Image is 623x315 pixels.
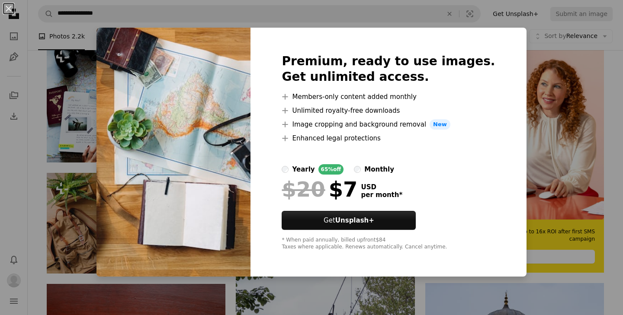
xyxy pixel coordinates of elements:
span: $20 [282,178,325,200]
input: monthly [354,166,361,173]
a: GetUnsplash+ [282,211,416,230]
li: Members-only content added monthly [282,92,495,102]
div: yearly [292,164,315,175]
input: yearly65%off [282,166,289,173]
img: premium_photo-1663088923485-58685ba14d5f [96,28,250,277]
li: Unlimited royalty-free downloads [282,105,495,116]
li: Image cropping and background removal [282,119,495,130]
div: $7 [282,178,357,200]
span: per month * [361,191,402,199]
div: 65% off [318,164,344,175]
span: New [430,119,450,130]
span: USD [361,183,402,191]
li: Enhanced legal protections [282,133,495,143]
div: monthly [364,164,394,175]
strong: Unsplash+ [335,216,374,224]
div: * When paid annually, billed upfront $84 Taxes where applicable. Renews automatically. Cancel any... [282,237,495,251]
h2: Premium, ready to use images. Get unlimited access. [282,54,495,85]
